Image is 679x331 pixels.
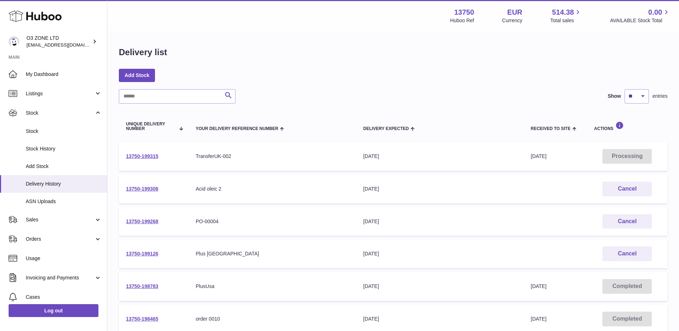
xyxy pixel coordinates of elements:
strong: 13750 [454,8,474,17]
a: 13750-199126 [126,251,158,256]
a: Add Stock [119,69,155,82]
span: 0.00 [648,8,662,17]
span: Received to Site [531,126,571,131]
span: My Dashboard [26,71,102,78]
div: Acid oleic 2 [196,186,349,192]
div: Plus [GEOGRAPHIC_DATA] [196,250,349,257]
a: 13750-198783 [126,283,158,289]
div: order 0010 [196,316,349,322]
span: Sales [26,216,94,223]
a: 13750-199268 [126,219,158,224]
span: Stock [26,128,102,135]
div: PO-00004 [196,218,349,225]
div: [DATE] [363,283,516,290]
button: Cancel [602,246,652,261]
span: Stock History [26,145,102,152]
div: TransferUK-002 [196,153,349,160]
span: [DATE] [531,283,547,289]
img: hello@o3zoneltd.co.uk [9,36,19,47]
span: Orders [26,236,94,243]
span: entries [653,93,668,100]
a: 514.38 Total sales [550,8,582,24]
span: ASN Uploads [26,198,102,205]
span: AVAILABLE Stock Total [610,17,670,24]
div: Huboo Ref [450,17,474,24]
span: [EMAIL_ADDRESS][DOMAIN_NAME] [26,42,105,48]
span: Delivery History [26,181,102,187]
div: [DATE] [363,218,516,225]
div: [DATE] [363,153,516,160]
span: Stock [26,110,94,116]
div: [DATE] [363,186,516,192]
div: Actions [594,121,660,131]
span: Listings [26,90,94,97]
strong: EUR [507,8,522,17]
span: [DATE] [531,153,547,159]
div: [DATE] [363,316,516,322]
span: Add Stock [26,163,102,170]
div: [DATE] [363,250,516,257]
span: Unique Delivery Number [126,122,175,131]
span: Invoicing and Payments [26,274,94,281]
span: Usage [26,255,102,262]
a: 13750-199308 [126,186,158,192]
a: Log out [9,304,98,317]
h1: Delivery list [119,47,167,58]
span: Your Delivery Reference Number [196,126,278,131]
button: Cancel [602,182,652,196]
span: 514.38 [552,8,574,17]
span: Total sales [550,17,582,24]
span: Cases [26,294,102,301]
a: 13750-199315 [126,153,158,159]
div: O3 ZONE LTD [26,35,91,48]
div: Currency [502,17,523,24]
div: PlusUsa [196,283,349,290]
a: 13750-198465 [126,316,158,322]
span: Delivery Expected [363,126,409,131]
span: [DATE] [531,316,547,322]
a: 0.00 AVAILABLE Stock Total [610,8,670,24]
label: Show [608,93,621,100]
button: Cancel [602,214,652,229]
